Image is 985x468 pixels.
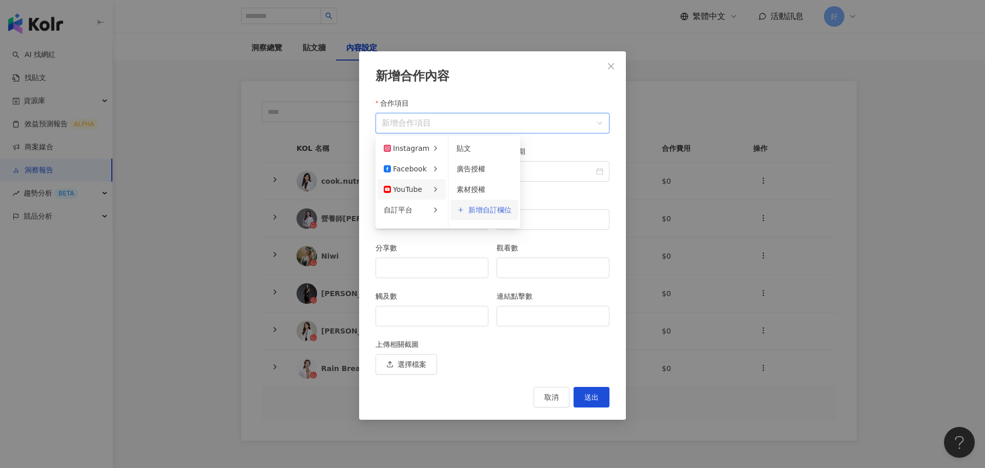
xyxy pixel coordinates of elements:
span: 素材授權 [457,185,485,193]
div: Instagram [384,143,429,154]
span: 貼文 [457,144,471,152]
span: 廣告授權 [457,165,485,173]
input: 連結點擊數 [497,306,609,326]
label: 分享數 [376,242,405,254]
button: 送出 [574,387,609,407]
button: 取消 [534,387,569,407]
input: 觀看數 [497,258,609,278]
span: 選擇檔案 [398,360,426,368]
span: 新增自訂欄位 [468,206,511,213]
label: 觀看數 [497,242,526,254]
div: 新增合作內容 [376,68,609,85]
span: close [607,62,615,70]
button: 新增自訂欄位 [457,204,512,216]
input: 觸及數 [376,306,488,326]
label: 合作項目 [376,98,417,109]
label: 連結點擊數 [497,290,540,302]
label: 觸及數 [376,290,405,302]
input: 發文日期 [503,166,594,177]
div: Facebook [384,163,427,174]
label: 上傳相關截圖 [376,339,426,350]
span: 取消 [544,393,559,401]
button: 選擇檔案 [376,354,437,375]
button: Close [601,56,621,76]
div: YouTube [384,184,422,195]
input: 留言數 [497,210,609,229]
span: 送出 [584,393,599,401]
div: 自訂平台 [384,204,412,216]
input: 分享數 [376,258,488,278]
